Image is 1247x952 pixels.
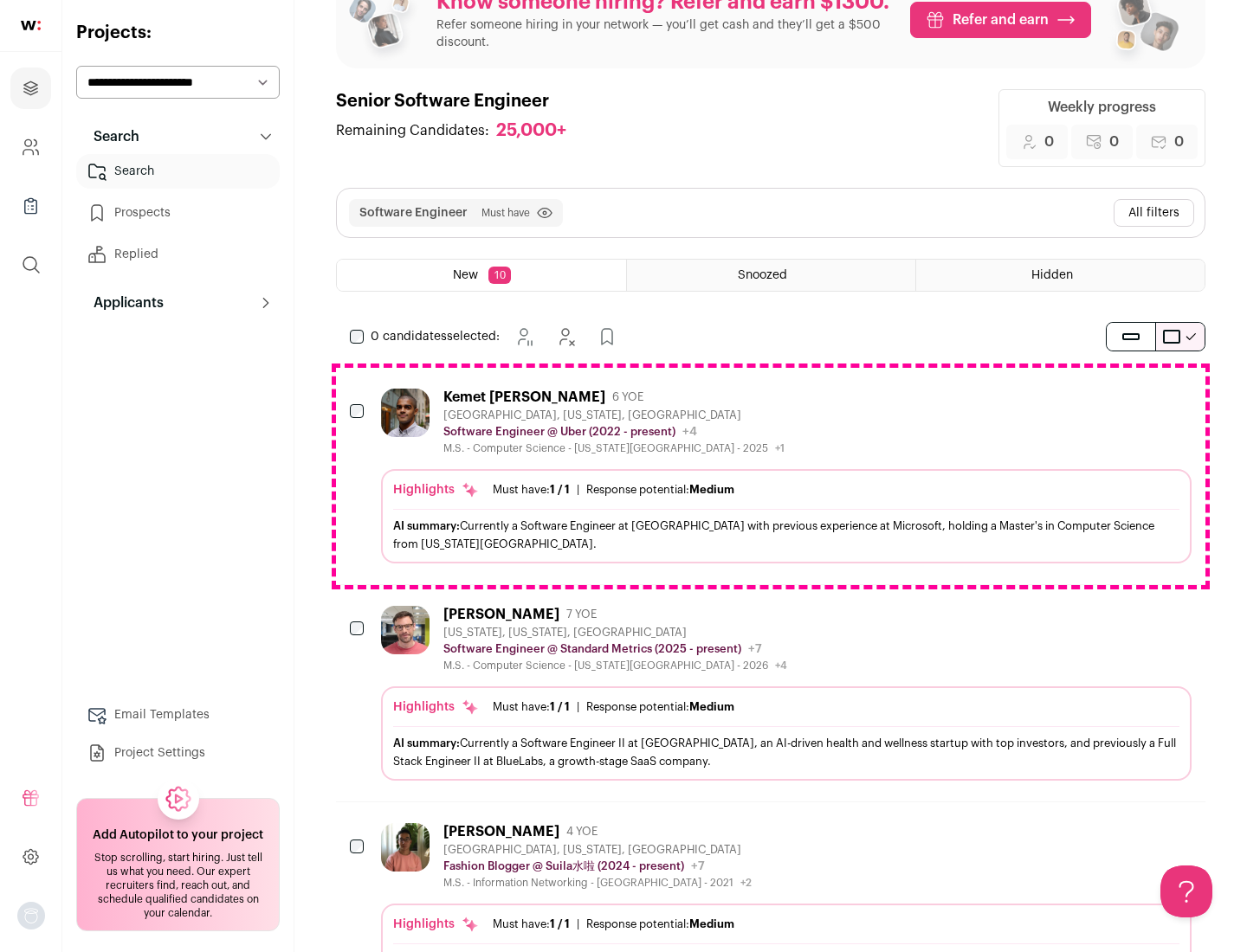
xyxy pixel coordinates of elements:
[443,642,741,656] p: Software Engineer @ Standard Metrics (2025 - present)
[1174,132,1184,152] span: 0
[393,517,1179,553] div: Currently a Software Engineer at [GEOGRAPHIC_DATA] with previous experience at Microsoft, holding...
[566,825,598,839] span: 4 YOE
[76,21,280,45] h2: Projects:
[1031,269,1073,281] span: Hidden
[393,737,460,749] span: AI summary:
[590,319,624,354] button: Add to Prospects
[493,700,570,714] div: Must have:
[93,827,263,844] h2: Add Autopilot to your project
[910,2,1091,38] a: Refer and earn
[381,606,1192,781] a: [PERSON_NAME] 7 YOE [US_STATE], [US_STATE], [GEOGRAPHIC_DATA] Software Engineer @ Standard Metric...
[682,426,697,438] span: +4
[359,204,468,222] button: Software Engineer
[381,823,430,872] img: 322c244f3187aa81024ea13e08450523775794405435f85740c15dbe0cd0baab.jpg
[83,293,164,313] p: Applicants
[10,126,51,168] a: Company and ATS Settings
[393,916,479,933] div: Highlights
[550,701,570,712] span: 1 / 1
[76,286,280,320] button: Applicants
[443,859,684,873] p: Fashion Blogger @ Suila水啦 (2024 - present)
[443,843,752,857] div: [GEOGRAPHIC_DATA], [US_STATE], [GEOGRAPHIC_DATA]
[748,643,762,655] span: +7
[775,660,787,671] span: +4
[453,269,478,281] span: New
[381,606,430,654] img: 0fb184815f518ed3bcaf4f46c87e3bafcb34ea1ec747045ab451f3ffb05d485a
[76,119,280,154] button: Search
[443,408,785,422] div: [GEOGRAPHIC_DATA], [US_STATE], [GEOGRAPHIC_DATA]
[76,154,280,189] a: Search
[336,89,584,113] h1: Senior Software Engineer
[443,389,605,406] div: Kemet [PERSON_NAME]
[627,260,915,291] a: Snoozed
[393,481,479,499] div: Highlights
[550,918,570,929] span: 1 / 1
[740,878,752,888] span: +2
[10,68,51,109] a: Projects
[17,902,45,929] button: Open dropdown
[21,21,41,30] img: wellfound-shorthand-0d5821cbd27db2630d0214b213865d53afaa358527fdda9d0ea32b1df1b89c2c.svg
[371,328,500,345] span: selected:
[393,734,1179,770] div: Currently a Software Engineer II at [GEOGRAPHIC_DATA], an AI-driven health and wellness startup w...
[393,698,479,716] div: Highlights
[76,196,280,230] a: Prospects
[775,443,785,453] span: +1
[443,441,785,455] div: M.S. - Computer Science - [US_STATE][GEOGRAPHIC_DATA] - 2025
[738,269,787,281] span: Snoozed
[507,319,541,354] button: Snooze
[443,823,559,840] div: [PERSON_NAME]
[76,698,280,732] a: Email Templates
[493,917,734,931] ul: |
[10,185,51,227] a: Company Lists
[493,483,570,497] div: Must have:
[566,608,597,621] span: 7 YOE
[493,700,734,714] ul: |
[586,483,734,497] div: Response potential:
[443,876,752,890] div: M.S. - Information Networking - [GEOGRAPHIC_DATA] - 2021
[381,389,430,437] img: 1d26598260d5d9f7a69202d59cf331847448e6cffe37083edaed4f8fc8795bfe
[336,120,489,141] span: Remaining Candidates:
[87,851,268,920] div: Stop scrolling, start hiring. Just tell us what you need. Our expert recruiters find, reach out, ...
[1160,865,1212,917] iframe: Help Scout Beacon - Open
[1114,199,1194,227] button: All filters
[1109,132,1119,152] span: 0
[17,902,45,929] img: nopic.png
[488,267,511,284] span: 10
[481,206,530,220] span: Must have
[1048,97,1156,118] div: Weekly progress
[493,483,734,497] ul: |
[381,389,1192,563] a: Kemet [PERSON_NAME] 6 YOE [GEOGRAPHIC_DATA], [US_STATE], [GEOGRAPHIC_DATA] Software Engineer @ Ub...
[76,237,280,272] a: Replied
[371,331,447,343] span: 0 candidates
[916,260,1205,291] a: Hidden
[689,484,734,495] span: Medium
[689,701,734,712] span: Medium
[76,736,280,770] a: Project Settings
[443,425,675,439] p: Software Engineer @ Uber (2022 - present)
[586,917,734,931] div: Response potential:
[443,659,787,672] div: M.S. - Computer Science - [US_STATE][GEOGRAPHIC_DATA] - 2026
[586,700,734,714] div: Response potential:
[612,390,643,404] span: 6 YOE
[436,16,896,51] p: Refer someone hiring in your network — you’ll get cash and they’ll get a $500 discount.
[548,319,583,354] button: Hide
[496,120,566,142] div: 25,000+
[691,860,705,872] span: +7
[83,126,139,147] p: Search
[393,520,460,531] span: AI summary:
[1044,132,1054,152] span: 0
[76,798,280,931] a: Add Autopilot to your project Stop scrolling, start hiring. Just tell us what you need. Our exper...
[689,918,734,929] span: Medium
[443,626,787,640] div: [US_STATE], [US_STATE], [GEOGRAPHIC_DATA]
[443,606,559,623] div: [PERSON_NAME]
[550,484,570,495] span: 1 / 1
[493,917,570,931] div: Must have:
